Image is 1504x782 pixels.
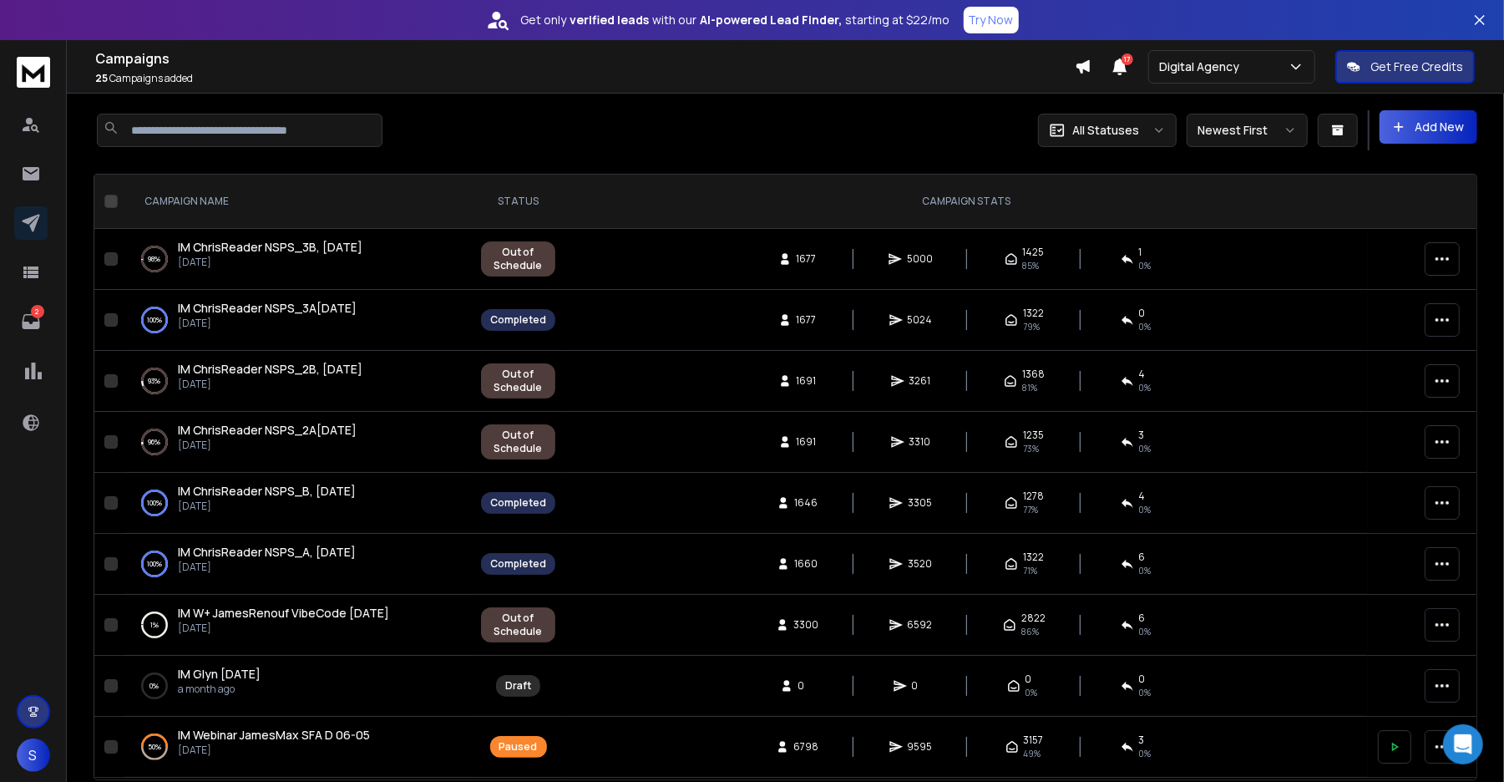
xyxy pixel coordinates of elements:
span: 0% [1025,686,1038,699]
span: 17 [1122,53,1133,65]
th: CAMPAIGN STATS [565,175,1368,229]
span: 2822 [1021,612,1046,625]
span: 5000 [907,252,933,266]
h1: Campaigns [95,48,1075,69]
span: 3 [1139,429,1145,442]
span: 0% [1139,686,1152,699]
a: IM ChrisReader NSPS_2B, [DATE] [178,361,362,378]
button: S [17,739,50,772]
span: 71 % [1023,564,1037,577]
span: 1677 [797,252,817,266]
button: Add New [1380,110,1477,144]
div: Out of Schedule [490,612,546,638]
p: Try Now [969,12,1014,28]
p: [DATE] [178,561,356,574]
span: IM ChrisReader NSPS_3B, [DATE] [178,239,362,255]
button: Get Free Credits [1335,50,1475,84]
td: 98%IM ChrisReader NSPS_3B, [DATE][DATE] [124,229,471,290]
span: 81 % [1022,381,1037,394]
span: 85 % [1023,259,1040,272]
span: 1677 [797,313,817,327]
span: 0 % [1139,320,1152,333]
span: 5024 [908,313,933,327]
span: 3310 [909,435,931,449]
a: IM ChrisReader NSPS_2A[DATE] [178,422,357,439]
span: 1646 [795,496,818,510]
div: Completed [490,496,546,510]
div: Out of Schedule [490,429,546,455]
button: Newest First [1187,114,1308,147]
p: a month ago [178,683,261,696]
td: 100%IM ChrisReader NSPS_B, [DATE][DATE] [124,473,471,534]
span: 1425 [1023,246,1045,259]
span: 3305 [908,496,932,510]
td: 100%IM ChrisReader NSPS_3A[DATE][DATE] [124,290,471,351]
span: IM ChrisReader NSPS_A, [DATE] [178,544,356,560]
td: 100%IM ChrisReader NSPS_A, [DATE][DATE] [124,534,471,595]
span: 6 [1139,551,1146,564]
span: IM ChrisReader NSPS_B, [DATE] [178,483,356,499]
a: IM ChrisReader NSPS_A, [DATE] [178,544,356,561]
span: 0 % [1139,625,1152,638]
p: [DATE] [178,317,357,330]
span: 0 % [1139,259,1152,272]
span: 1691 [797,435,817,449]
a: IM Webinar JamesMax SFA D 06-05 [178,727,370,744]
p: 0 % [150,678,160,694]
p: 100 % [147,556,162,572]
div: Out of Schedule [490,246,546,272]
p: 50 % [148,739,161,755]
p: 93 % [149,373,161,389]
span: 6592 [908,618,933,632]
span: 0 % [1139,442,1152,455]
span: 0 % [1139,503,1152,516]
span: 1322 [1023,307,1044,320]
span: 6798 [794,740,819,754]
p: 2 [31,305,44,318]
p: Get only with our starting at $22/mo [521,12,950,28]
td: 0%IM Glyn [DATE]a month ago [124,656,471,717]
td: 93%IM ChrisReader NSPS_2B, [DATE][DATE] [124,351,471,412]
p: 98 % [149,251,161,267]
span: 1278 [1023,490,1044,503]
img: logo [17,57,50,88]
span: 86 % [1021,625,1039,638]
p: [DATE] [178,500,356,513]
span: IM W+ JamesRenouf VibeCode [DATE] [178,605,389,621]
a: IM W+ JamesRenouf VibeCode [DATE] [178,605,389,622]
p: [DATE] [178,622,389,635]
td: 96%IM ChrisReader NSPS_2A[DATE][DATE] [124,412,471,473]
a: IM ChrisReader NSPS_3B, [DATE] [178,239,362,256]
span: 0 [1139,673,1146,686]
span: 73 % [1023,442,1039,455]
span: 0 % [1139,381,1152,394]
div: Completed [490,557,546,571]
strong: AI-powered Lead Finder, [701,12,843,28]
span: 9595 [908,740,933,754]
th: STATUS [471,175,565,229]
span: 1691 [797,374,817,388]
span: 4 [1139,490,1146,503]
p: Digital Agency [1159,58,1246,75]
span: 3520 [908,557,932,571]
p: [DATE] [178,439,357,452]
span: 6 [1139,612,1146,625]
a: IM ChrisReader NSPS_3A[DATE] [178,300,357,317]
div: Open Intercom Messenger [1443,724,1483,764]
span: 0 [798,679,815,693]
span: 0 [912,679,929,693]
strong: verified leads [570,12,650,28]
p: [DATE] [178,744,370,757]
p: All Statuses [1072,122,1139,139]
span: 1235 [1023,429,1044,442]
span: 0 % [1139,564,1152,577]
span: 49 % [1024,747,1041,760]
p: Get Free Credits [1370,58,1463,75]
span: 1 [1139,246,1142,259]
div: Draft [505,679,531,693]
div: Paused [499,740,538,754]
a: IM ChrisReader NSPS_B, [DATE] [178,483,356,500]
